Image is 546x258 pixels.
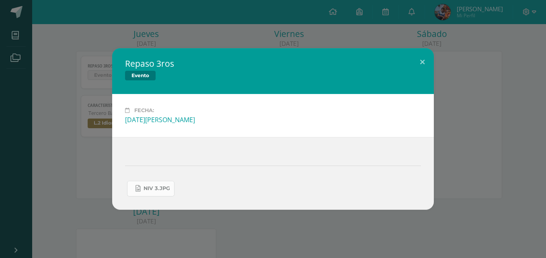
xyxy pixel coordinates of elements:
[127,181,174,197] a: niv 3.jpg
[411,48,434,76] button: Close (Esc)
[125,71,156,80] span: Evento
[144,185,170,192] span: niv 3.jpg
[134,107,154,113] span: Fecha:
[125,115,421,124] div: [DATE][PERSON_NAME]
[125,58,174,69] h2: Repaso 3ros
